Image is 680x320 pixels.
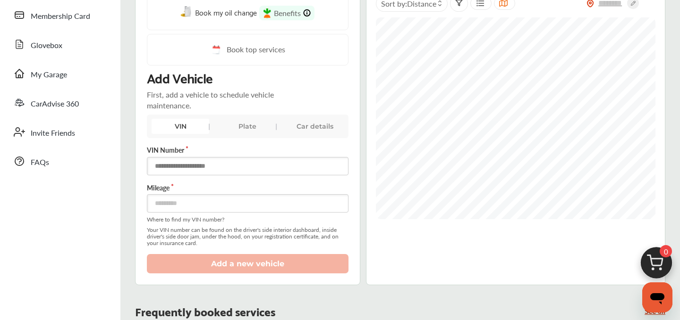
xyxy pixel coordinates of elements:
img: info-Icon.6181e609.svg [303,9,311,17]
span: CarAdvise 360 [31,98,79,110]
div: Plate [219,119,276,134]
a: Book top services [147,34,348,66]
span: Glovebox [31,40,62,52]
img: cart_icon.3d0951e8.svg [634,243,679,288]
img: oil-change.e5047c97.svg [180,6,193,18]
span: Book top services [227,44,285,56]
span: Invite Friends [31,127,75,139]
a: CarAdvise 360 [8,90,111,115]
label: Mileage [147,183,348,192]
a: Invite Friends [8,120,111,144]
div: Car details [286,119,343,134]
a: Membership Card [8,3,111,27]
span: FAQs [31,156,49,169]
span: My Garage [31,69,67,81]
a: My Garage [8,61,111,86]
span: Membership Card [31,10,90,23]
a: Book my oil change [180,6,257,20]
div: VIN [152,119,209,134]
img: cal_icon.0803b883.svg [210,44,222,56]
span: 0 [660,245,672,257]
p: First, add a vehicle to schedule vehicle maintenance. [147,89,288,111]
span: Your VIN number can be found on the driver's side interior dashboard, inside driver's side door j... [147,227,348,246]
span: Where to find my VIN number? [147,216,348,223]
p: Frequently booked services [135,306,275,315]
p: Add Vehicle [147,69,212,85]
label: VIN Number [147,145,348,155]
a: See all [645,306,665,314]
a: FAQs [8,149,111,173]
img: instacart-icon.73bd83c2.svg [263,8,272,18]
iframe: Button to launch messaging window [642,282,672,312]
canvas: Map [376,17,655,219]
span: Book my oil change [195,6,257,18]
span: Benefits [274,8,301,18]
a: Glovebox [8,32,111,57]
